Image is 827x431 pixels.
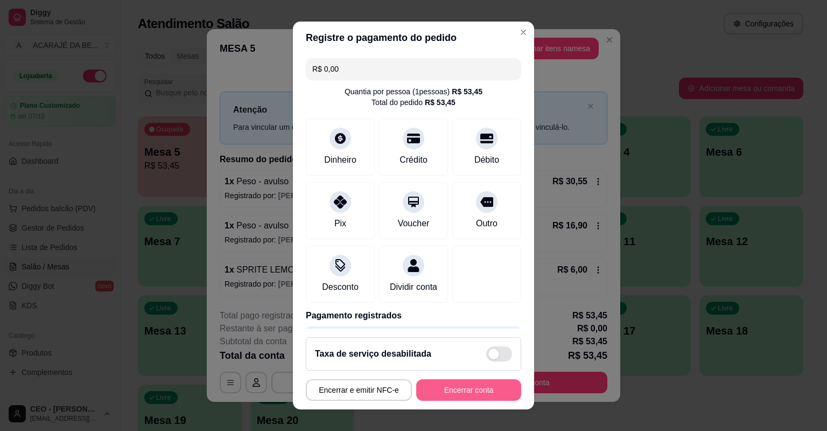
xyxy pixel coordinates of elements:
div: Débito [474,154,499,166]
div: Dividir conta [390,281,437,294]
p: Pagamento registrados [306,309,521,322]
input: Ex.: hambúrguer de cordeiro [312,58,515,80]
div: Crédito [400,154,427,166]
div: Total do pedido [372,97,455,108]
header: Registre o pagamento do pedido [293,22,534,54]
button: Close [515,24,532,41]
div: Desconto [322,281,359,294]
h2: Taxa de serviço desabilitada [315,347,431,360]
div: Quantia por pessoa ( 1 pessoas) [345,86,482,97]
div: R$ 53,45 [452,86,482,97]
div: Voucher [398,217,430,230]
button: Encerrar conta [416,379,521,401]
div: R$ 53,45 [425,97,455,108]
div: Dinheiro [324,154,356,166]
button: Encerrar e emitir NFC-e [306,379,412,401]
div: Outro [476,217,497,230]
div: Pix [334,217,346,230]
